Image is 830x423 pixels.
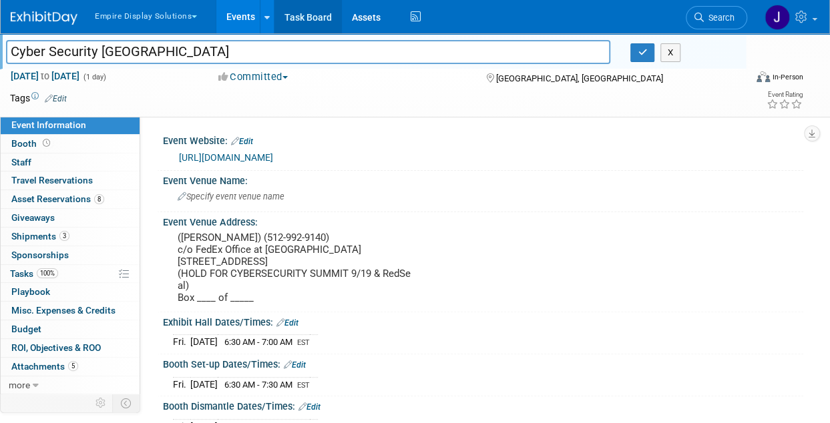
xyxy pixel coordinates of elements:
[163,312,803,330] div: Exhibit Hall Dates/Times:
[1,283,140,301] a: Playbook
[704,13,735,23] span: Search
[190,335,218,349] td: [DATE]
[94,194,104,204] span: 8
[163,171,803,187] div: Event Venue Name:
[765,5,790,30] img: Jessica Luyster
[298,402,321,412] a: Edit
[10,268,58,279] span: Tasks
[772,72,803,82] div: In-Person
[1,171,140,189] a: Travel Reservations
[11,175,93,185] span: Travel Reservations
[179,152,273,163] a: [URL][DOMAIN_NAME]
[11,119,86,130] span: Event Information
[11,157,31,167] span: Staff
[496,73,663,83] span: [GEOGRAPHIC_DATA], [GEOGRAPHIC_DATA]
[9,380,30,390] span: more
[11,286,50,297] span: Playbook
[68,361,78,371] span: 5
[10,70,80,82] span: [DATE] [DATE]
[89,394,113,412] td: Personalize Event Tab Strip
[11,11,77,25] img: ExhibitDay
[11,361,78,372] span: Attachments
[1,320,140,338] a: Budget
[1,209,140,227] a: Giveaways
[11,305,116,316] span: Misc. Expenses & Credits
[45,94,67,103] a: Edit
[11,231,69,242] span: Shipments
[686,6,747,29] a: Search
[178,191,284,201] span: Specify event venue name
[82,73,106,81] span: (1 day)
[1,116,140,134] a: Event Information
[37,268,58,278] span: 100%
[224,380,292,390] span: 6:30 AM - 7:30 AM
[1,339,140,357] a: ROI, Objectives & ROO
[1,190,140,208] a: Asset Reservations8
[11,193,104,204] span: Asset Reservations
[1,358,140,376] a: Attachments5
[767,91,803,98] div: Event Rating
[113,394,140,412] td: Toggle Event Tabs
[1,153,140,171] a: Staff
[231,137,253,146] a: Edit
[40,138,53,148] span: Booth not reserved yet
[178,232,415,304] pre: ([PERSON_NAME]) (512-992-9140) c/o FedEx Office at [GEOGRAPHIC_DATA] [STREET_ADDRESS] (HOLD FOR C...
[163,396,803,414] div: Booth Dismantle Dates/Times:
[163,212,803,229] div: Event Venue Address:
[224,337,292,347] span: 6:30 AM - 7:00 AM
[1,302,140,320] a: Misc. Expenses & Credits
[11,324,41,334] span: Budget
[163,354,803,372] div: Booth Set-up Dates/Times:
[39,71,51,81] span: to
[297,338,310,347] span: EST
[284,360,306,370] a: Edit
[297,381,310,390] span: EST
[11,250,69,260] span: Sponsorships
[660,43,681,62] button: X
[688,69,803,89] div: Event Format
[190,377,218,391] td: [DATE]
[59,231,69,241] span: 3
[10,91,67,105] td: Tags
[11,138,53,149] span: Booth
[11,342,101,353] span: ROI, Objectives & ROO
[163,131,803,148] div: Event Website:
[1,246,140,264] a: Sponsorships
[1,228,140,246] a: Shipments3
[757,71,770,82] img: Format-Inperson.png
[214,70,293,84] button: Committed
[276,318,298,328] a: Edit
[173,335,190,349] td: Fri.
[1,265,140,283] a: Tasks100%
[173,377,190,391] td: Fri.
[1,135,140,153] a: Booth
[11,212,55,223] span: Giveaways
[1,376,140,394] a: more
